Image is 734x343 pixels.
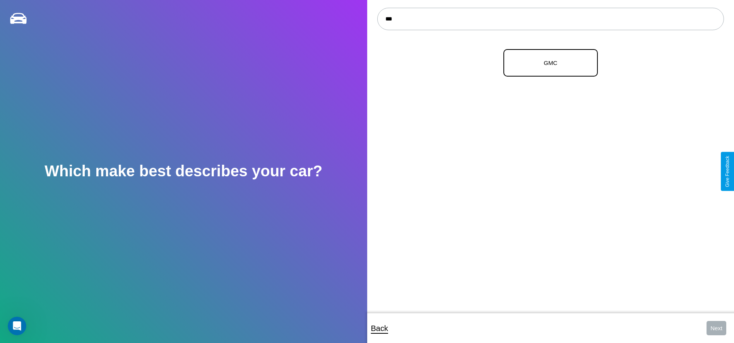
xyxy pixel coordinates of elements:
button: Next [707,321,726,335]
p: Back [371,321,388,335]
h2: Which make best describes your car? [44,162,322,180]
p: GMC [512,58,589,68]
div: Give Feedback [725,156,730,187]
iframe: Intercom live chat [8,317,26,335]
